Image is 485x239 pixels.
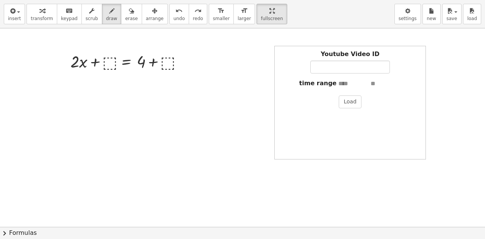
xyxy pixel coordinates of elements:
[174,16,185,21] span: undo
[61,16,78,21] span: keypad
[27,4,57,24] button: transform
[106,16,117,21] span: draw
[57,4,82,24] button: keyboardkeypad
[102,4,122,24] button: draw
[31,16,53,21] span: transform
[467,16,477,21] span: load
[427,16,436,21] span: new
[233,4,255,24] button: format_sizelarger
[217,6,225,16] i: format_size
[463,4,481,24] button: load
[125,16,138,21] span: erase
[261,16,283,21] span: fullscreen
[66,6,73,16] i: keyboard
[189,4,207,24] button: redoredo
[238,16,251,21] span: larger
[241,6,248,16] i: format_size
[399,16,417,21] span: settings
[257,4,287,24] button: fullscreen
[121,4,142,24] button: erase
[209,4,234,24] button: format_sizesmaller
[175,6,183,16] i: undo
[8,16,21,21] span: insert
[422,4,441,24] button: new
[442,4,462,24] button: save
[394,4,421,24] button: settings
[142,4,168,24] button: arrange
[86,16,98,21] span: scrub
[169,4,189,24] button: undoundo
[194,6,202,16] i: redo
[4,4,25,24] button: insert
[146,16,164,21] span: arrange
[213,16,230,21] span: smaller
[81,4,102,24] button: scrub
[446,16,457,21] span: save
[193,16,203,21] span: redo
